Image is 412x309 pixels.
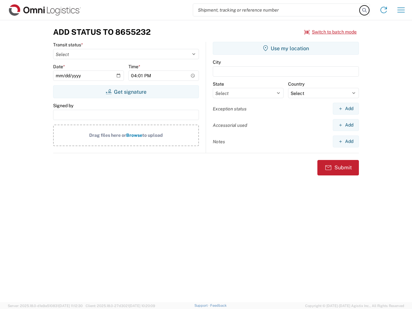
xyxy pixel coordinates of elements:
[142,133,163,138] span: to upload
[333,136,359,147] button: Add
[213,59,221,65] label: City
[53,85,199,98] button: Get signature
[89,133,126,138] span: Drag files here or
[288,81,304,87] label: Country
[128,64,140,70] label: Time
[213,106,247,112] label: Exception status
[213,81,224,87] label: State
[213,139,225,145] label: Notes
[53,27,151,37] h3: Add Status to 8655232
[210,304,227,307] a: Feedback
[333,103,359,115] button: Add
[194,304,211,307] a: Support
[53,42,83,48] label: Transit status
[193,4,360,16] input: Shipment, tracking or reference number
[129,304,155,308] span: [DATE] 10:20:09
[317,160,359,175] button: Submit
[213,122,247,128] label: Accessorial used
[305,303,404,309] span: Copyright © [DATE]-[DATE] Agistix Inc., All Rights Reserved
[213,42,359,55] button: Use my location
[53,103,73,108] label: Signed by
[126,133,142,138] span: Browse
[8,304,83,308] span: Server: 2025.18.0-d1e9a510831
[53,64,65,70] label: Date
[333,119,359,131] button: Add
[86,304,155,308] span: Client: 2025.18.0-27d3021
[304,27,357,37] button: Switch to batch mode
[59,304,83,308] span: [DATE] 11:12:30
